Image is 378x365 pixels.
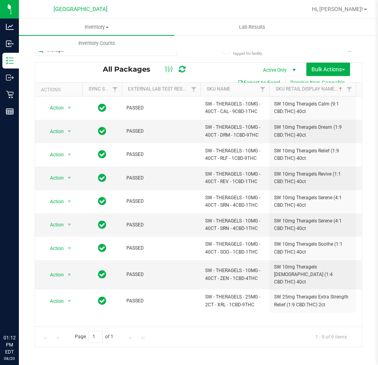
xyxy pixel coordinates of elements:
[205,293,265,308] span: SW - THERAGELS - 25MG - 2CT - XRL - 1CBD-9THC
[274,194,351,209] span: SW 10mg Theragels Serene (4:1 CBD:THC) 40ct
[205,124,265,139] span: SW - THERAGELS - 10MG - 40CT - DRM - 1CBD-9THC
[43,196,64,207] span: Action
[6,107,14,115] inline-svg: Reports
[232,76,285,89] button: Export to Excel
[65,219,74,230] span: select
[98,219,106,230] span: In Sync
[98,269,106,280] span: In Sync
[98,102,106,113] span: In Sync
[19,19,174,35] a: Inventory
[65,196,74,207] span: select
[205,241,265,256] span: SW - THERAGELS - 10MG - 40CT - SOO - 1CBD-1THC
[98,149,106,160] span: In Sync
[65,172,74,183] span: select
[205,147,265,162] span: SW - THERAGELS - 10MG - 40CT - RLF - 1CBD-9THC
[68,331,120,343] span: Page of 1
[98,196,106,207] span: In Sync
[205,267,265,282] span: SW - THERAGELS - 10MG - 40CT - ZEN - 1CBD-4THC
[6,91,14,98] inline-svg: Retail
[126,271,196,278] span: PASSED
[309,331,353,343] span: 1 - 9 of 9 items
[43,172,64,183] span: Action
[65,243,74,254] span: select
[4,334,15,356] p: 01:12 PM EDT
[65,269,74,280] span: select
[65,126,74,137] span: select
[103,65,158,74] span: All Packages
[343,83,356,96] a: Filter
[126,174,196,182] span: PASSED
[98,172,106,183] span: In Sync
[43,269,64,280] span: Action
[89,86,119,92] a: Sync Status
[311,66,345,72] span: Bulk Actions
[126,128,196,135] span: PASSED
[43,126,64,137] span: Action
[205,194,265,209] span: SW - THERAGELS - 10MG - 40CT - SRN - 4CBD-1THC
[65,149,74,160] span: select
[312,6,363,12] span: Hi, [PERSON_NAME]!
[41,87,79,93] div: Actions
[274,263,351,286] span: SW 10mg Theragels [DEMOGRAPHIC_DATA] (1:4 CBD:THC) 40ct
[126,245,196,252] span: PASSED
[68,40,126,47] span: Inventory Counts
[43,243,64,254] span: Action
[274,147,351,162] span: SW 10mg Theragels Relief (1:9 CBD:THC) 40ct
[207,86,230,92] a: SKU Name
[126,198,196,205] span: PASSED
[65,296,74,307] span: select
[205,170,265,185] span: SW - THERAGELS - 10MG - 40CT - REV - 1CBD-1THC
[6,23,14,31] inline-svg: Analytics
[126,104,196,112] span: PASSED
[187,83,200,96] a: Filter
[109,83,122,96] a: Filter
[98,126,106,137] span: In Sync
[285,76,350,89] button: Receive Non-Cannabis
[98,295,106,306] span: In Sync
[6,74,14,82] inline-svg: Outbound
[276,86,344,92] a: Sku Retail Display Name
[205,217,265,232] span: SW - THERAGELS - 10MG - 40CT - SRN - 4CBD-1THC
[43,102,64,113] span: Action
[98,243,106,254] span: In Sync
[6,40,14,48] inline-svg: Inbound
[274,124,351,139] span: SW 10mg Theragels Dream (1:9 CBD:THC) 40ct
[126,297,196,305] span: PASSED
[54,6,107,13] span: [GEOGRAPHIC_DATA]
[274,293,351,308] span: SW 25mg Theragels Extra Strength Relief (1:9 CBD:THC) 2ct
[6,57,14,65] inline-svg: Inventory
[205,100,265,115] span: SW - THERAGELS - 10MG - 40CT - CAL - 9CBD-1THC
[126,151,196,158] span: PASSED
[43,296,64,307] span: Action
[43,219,64,230] span: Action
[274,170,351,185] span: SW 10mg Theragels Revive (1:1 CBD:THC) 40ct
[306,63,350,76] button: Bulk Actions
[274,241,351,256] span: SW 10mg Theragels Soothe (1:1 CBD:THC) 40ct
[43,149,64,160] span: Action
[19,24,174,31] span: Inventory
[128,86,190,92] a: External Lab Test Result
[19,35,174,52] a: Inventory Counts
[4,356,15,361] p: 08/20
[89,331,103,343] input: 1
[228,24,276,31] span: Lab Results
[256,83,269,96] a: Filter
[274,100,351,115] span: SW 10mg Theragels Calm (9:1 CBD:THC) 40ct
[65,102,74,113] span: select
[8,302,31,326] iframe: Resource center
[126,221,196,229] span: PASSED
[274,217,351,232] span: SW 10mg Theragels Serene (4:1 CBD:THC) 40ct
[174,19,330,35] a: Lab Results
